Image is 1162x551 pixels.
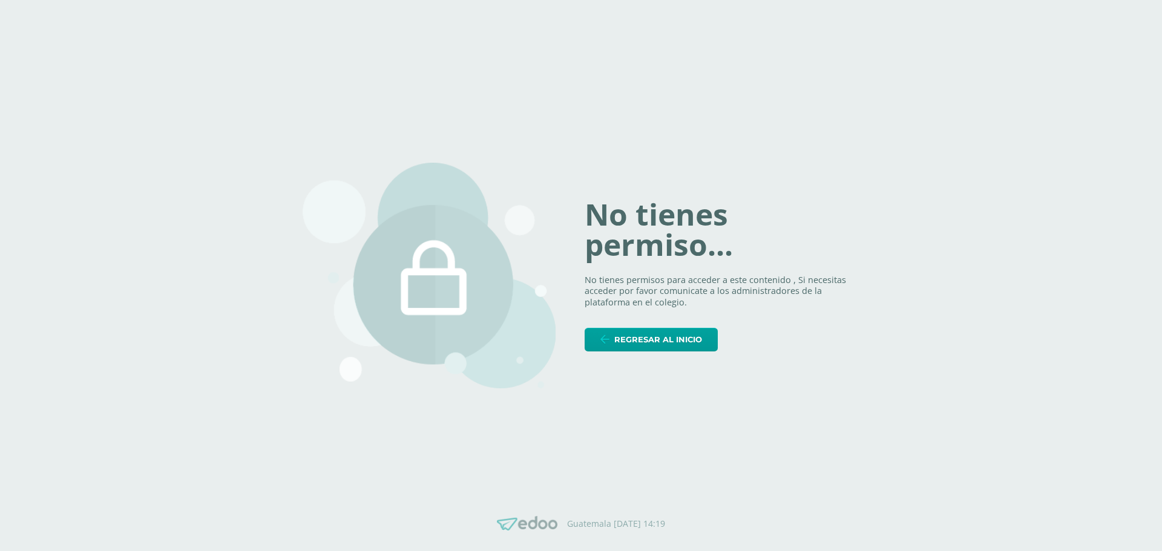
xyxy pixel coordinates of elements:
img: Edoo [497,516,557,531]
p: Guatemala [DATE] 14:19 [567,518,665,529]
span: Regresar al inicio [614,328,702,351]
img: 403.png [303,163,556,389]
h1: No tienes permiso... [585,200,859,259]
p: No tienes permisos para acceder a este contenido , Si necesitas acceder por favor comunicate a lo... [585,275,859,308]
a: Regresar al inicio [585,328,718,351]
